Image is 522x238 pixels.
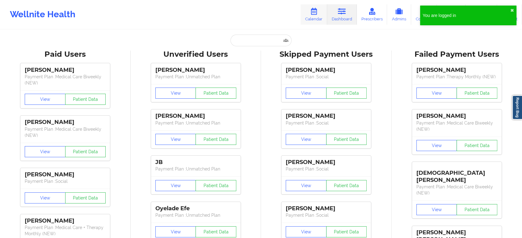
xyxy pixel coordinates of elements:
button: Patient Data [326,88,367,99]
div: [PERSON_NAME] [286,67,367,74]
div: Skipped Payment Users [265,50,387,59]
button: Patient Data [196,134,236,145]
div: [PERSON_NAME] [286,113,367,120]
button: Patient Data [65,146,106,157]
button: Patient Data [196,226,236,237]
div: [DEMOGRAPHIC_DATA][PERSON_NAME] [416,165,497,184]
p: Payment Plan : Social [286,74,367,80]
div: [PERSON_NAME] [155,67,236,74]
button: Patient Data [457,88,497,99]
div: [PERSON_NAME] [286,159,367,166]
p: Payment Plan : Unmatched Plan [155,166,236,172]
button: Patient Data [457,140,497,151]
p: Payment Plan : Medical Care Biweekly (NEW) [25,126,106,138]
button: View [25,94,65,105]
p: Payment Plan : Social [286,120,367,126]
p: Payment Plan : Medical Care Biweekly (NEW) [25,74,106,86]
button: View [416,140,457,151]
a: Calendar [301,4,327,25]
a: Admins [387,4,411,25]
button: View [25,192,65,203]
button: View [286,180,326,191]
p: Payment Plan : Unmatched Plan [155,212,236,218]
button: Patient Data [457,204,497,215]
p: Payment Plan : Medical Care + Therapy Monthly (NEW) [25,224,106,237]
div: [PERSON_NAME] [155,113,236,120]
button: View [416,88,457,99]
button: View [155,134,196,145]
p: Payment Plan : Unmatched Plan [155,74,236,80]
a: Coaches [411,4,437,25]
button: View [25,146,65,157]
button: View [155,88,196,99]
button: Patient Data [65,94,106,105]
div: Unverified Users [135,50,257,59]
button: Patient Data [196,88,236,99]
button: Patient Data [326,180,367,191]
div: [PERSON_NAME] [25,67,106,74]
div: Failed Payment Users [396,50,518,59]
button: View [155,180,196,191]
button: View [155,226,196,237]
a: Dashboard [327,4,357,25]
p: Payment Plan : Medical Care Biweekly (NEW) [416,120,497,132]
button: Patient Data [326,226,367,237]
button: View [286,226,326,237]
div: [PERSON_NAME] [416,113,497,120]
button: Patient Data [65,192,106,203]
p: Payment Plan : Social [25,178,106,184]
a: Prescribers [357,4,387,25]
button: View [286,134,326,145]
div: You are logged in [423,12,510,18]
div: [PERSON_NAME] [286,205,367,212]
div: [PERSON_NAME] [25,171,106,178]
p: Payment Plan : Social [286,212,367,218]
button: Patient Data [326,134,367,145]
button: Patient Data [196,180,236,191]
p: Payment Plan : Unmatched Plan [155,120,236,126]
div: Paid Users [4,50,126,59]
button: close [510,8,514,13]
div: JB [155,159,236,166]
button: View [286,88,326,99]
button: View [416,204,457,215]
div: [PERSON_NAME] [25,119,106,126]
p: Payment Plan : Therapy Monthly (NEW) [416,74,497,80]
p: Payment Plan : Social [286,166,367,172]
div: Oyelade Efe [155,205,236,212]
p: Payment Plan : Medical Care Biweekly (NEW) [416,184,497,196]
a: Report Bug [512,95,522,120]
div: [PERSON_NAME] [416,67,497,74]
div: [PERSON_NAME] [25,217,106,224]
